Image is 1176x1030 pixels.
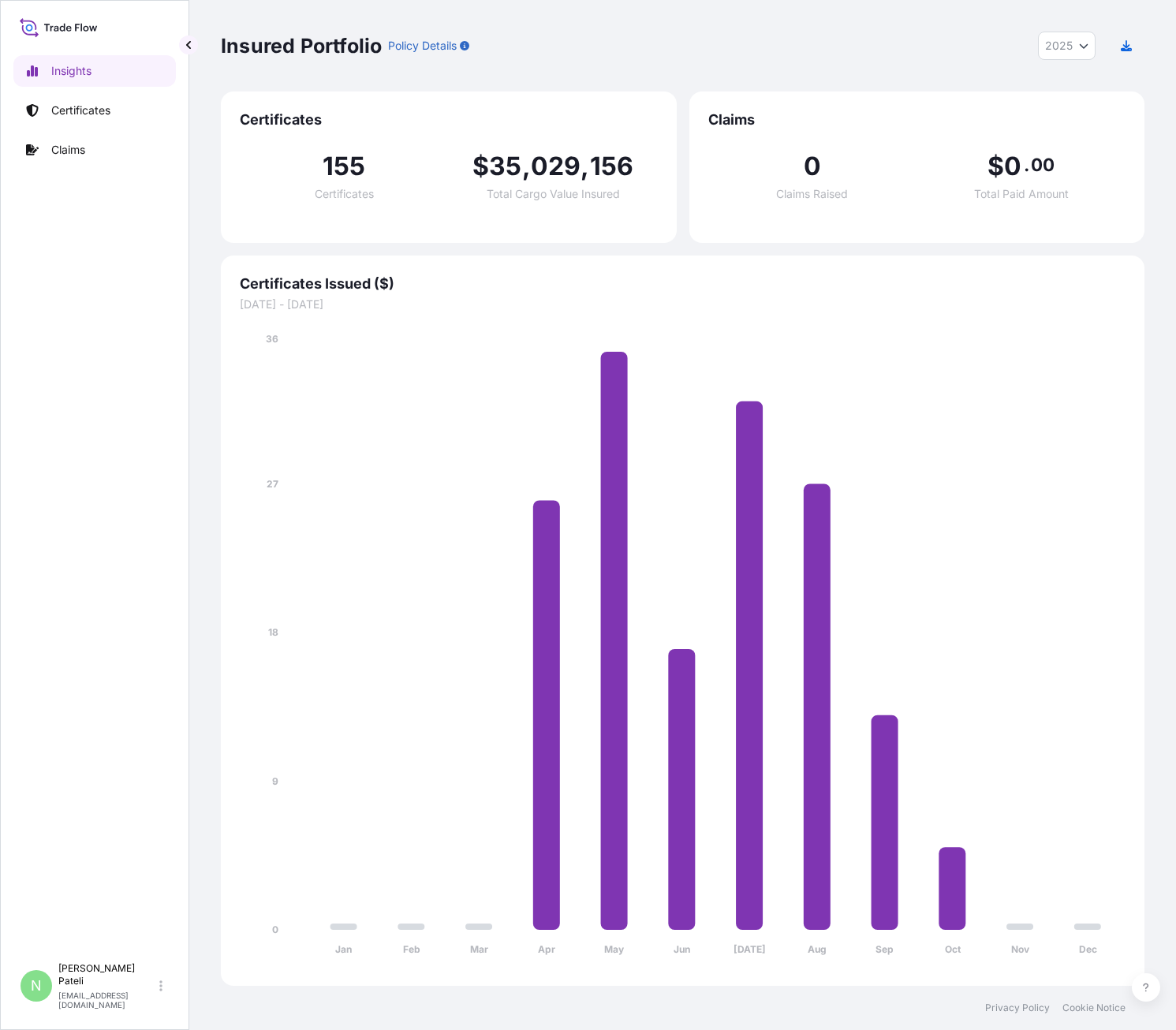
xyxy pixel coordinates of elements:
span: Claims [708,110,1126,129]
span: , [581,154,589,179]
span: . [1024,159,1029,171]
a: Claims [13,134,176,166]
a: Privacy Policy [985,1002,1050,1014]
tspan: 36 [266,333,278,345]
span: [DATE] - [DATE] [240,297,1126,312]
tspan: 18 [268,626,278,638]
span: 0 [804,154,821,179]
span: $ [472,154,489,179]
span: Certificates [315,188,374,200]
a: Insights [13,55,176,87]
p: Insights [51,63,91,79]
span: 2025 [1045,38,1073,54]
p: Claims [51,142,85,158]
a: Cookie Notice [1062,1002,1126,1014]
span: 029 [531,154,581,179]
tspan: 0 [272,924,278,935]
tspan: Sep [875,943,894,955]
span: Total Paid Amount [974,188,1069,200]
p: Insured Portfolio [221,33,382,58]
tspan: Mar [470,943,488,955]
span: Claims Raised [776,188,848,200]
a: Certificates [13,95,176,126]
tspan: May [604,943,625,955]
span: 00 [1031,159,1055,171]
p: [EMAIL_ADDRESS][DOMAIN_NAME] [58,991,156,1009]
span: , [522,154,531,179]
tspan: Aug [808,943,827,955]
span: Certificates Issued ($) [240,274,1126,293]
tspan: Feb [403,943,420,955]
tspan: Oct [945,943,961,955]
span: 35 [489,154,521,179]
span: N [31,978,42,994]
tspan: [DATE] [734,943,766,955]
tspan: Apr [538,943,555,955]
span: Certificates [240,110,658,129]
p: Certificates [51,103,110,118]
button: Year Selector [1038,32,1096,60]
tspan: Nov [1011,943,1030,955]
span: Total Cargo Value Insured [487,188,620,200]
tspan: Jan [335,943,352,955]
p: [PERSON_NAME] Pateli [58,962,156,987]
tspan: Dec [1079,943,1097,955]
tspan: Jun [674,943,690,955]
tspan: 9 [272,775,278,787]
span: 156 [590,154,634,179]
span: $ [987,154,1004,179]
tspan: 27 [267,478,278,490]
p: Policy Details [388,38,457,54]
span: 155 [323,154,366,179]
span: 0 [1004,154,1021,179]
